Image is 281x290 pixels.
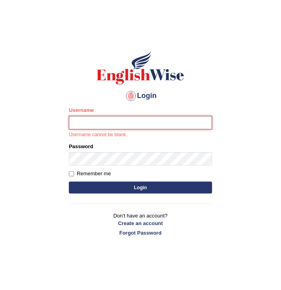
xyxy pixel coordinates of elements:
[69,229,212,237] a: Forgot Password
[69,106,94,114] label: Username
[69,219,212,227] a: Create an account
[69,212,212,237] p: Don't have an account?
[69,131,212,139] p: Username cannot be blank.
[95,50,186,86] img: Logo of English Wise sign in for intelligent practice with AI
[69,143,93,150] label: Password
[69,182,212,194] button: Login
[69,90,212,102] h4: Login
[69,170,111,178] label: Remember me
[69,171,74,176] input: Remember me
